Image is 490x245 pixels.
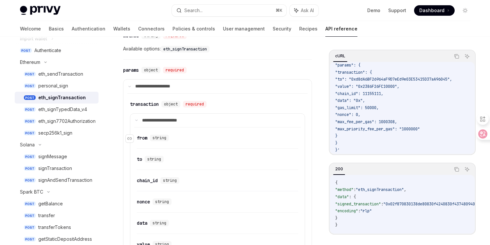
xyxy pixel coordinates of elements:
[335,112,360,117] span: "nonce": 0,
[15,127,99,139] a: POSTsecp256k1_sign
[38,153,67,160] div: signMessage
[38,105,87,113] div: eth_signTypedData_v4
[414,5,455,16] a: Dashboard
[388,7,406,14] a: Support
[24,84,36,88] span: POST
[153,135,166,141] span: string
[20,58,40,66] div: Ethereum
[15,92,99,104] a: POSTeth_signTransaction
[276,8,282,13] span: ⌘ K
[290,5,318,16] button: Ask AI
[24,225,36,230] span: POST
[333,52,347,60] div: cURL
[15,45,99,56] a: POSTAuthenticate
[335,70,372,75] span: "transaction": {
[34,47,61,54] div: Authenticate
[15,80,99,92] a: POSTpersonal_sign
[335,63,360,68] span: "params": {
[38,129,72,137] div: secp256k1_sign
[163,67,187,73] div: required
[24,237,36,242] span: POST
[20,141,35,149] div: Solana
[137,135,147,141] div: from
[49,21,64,37] a: Basics
[358,208,360,214] span: :
[335,84,399,89] span: "value": "0x2386F26FC10000",
[335,194,349,199] span: "data"
[24,178,36,183] span: POST
[123,45,312,53] span: Available options:
[153,220,166,226] span: string
[301,7,314,14] span: Ask AI
[137,156,142,162] div: to
[335,77,452,82] span: "to": "0xd8dA6BF26964aF9D7eEd9e03E53415D37aA96045",
[460,5,470,16] button: Toggle dark mode
[137,198,150,205] div: nonce
[163,178,177,183] span: string
[356,187,404,192] span: "eth_signTransaction"
[381,201,383,207] span: :
[138,21,165,37] a: Connectors
[15,233,99,245] a: POSTgetStaticDepositAddress
[463,52,471,61] button: Ask AI
[161,46,209,52] code: eth_signTransaction
[24,72,36,77] span: POST
[24,95,36,100] span: POST
[15,104,99,115] a: POSTeth_signTypedData_v4
[24,107,36,112] span: POST
[15,151,99,162] a: POSTsignMessage
[184,7,203,14] div: Search...
[15,198,99,210] a: POSTgetBalance
[419,7,445,14] span: Dashboard
[360,208,372,214] span: "rlp"
[24,213,36,218] span: POST
[325,21,357,37] a: API reference
[349,194,356,199] span: : {
[335,208,358,214] span: "encoding"
[172,5,286,16] button: Search...⌘K
[72,21,105,37] a: Authentication
[335,119,397,124] span: "max_fee_per_gas": 1000308,
[335,147,340,153] span: }'
[335,222,337,228] span: }
[463,165,471,174] button: Ask AI
[38,200,63,208] div: getBalance
[15,162,99,174] a: POSTsignTransaction
[15,210,99,221] a: POSTtransfer
[183,101,207,107] div: required
[452,52,461,61] button: Copy the contents from the code block
[137,220,147,226] div: data
[15,174,99,186] a: POSTsignAndSendTransaction
[335,141,337,146] span: }
[172,21,215,37] a: Policies & controls
[123,67,139,73] div: params
[15,115,99,127] a: POSTeth_sign7702Authorization
[147,157,161,162] span: string
[404,187,406,192] span: ,
[354,187,356,192] span: :
[164,102,178,107] span: object
[335,98,365,103] span: "data": "0x",
[333,165,345,173] div: 200
[24,119,36,124] span: POST
[113,21,130,37] a: Wallets
[24,166,36,171] span: POST
[155,199,169,204] span: string
[335,105,379,110] span: "gas_limit": 50000,
[144,67,158,73] span: object
[367,7,380,14] a: Demo
[24,131,36,136] span: POST
[335,187,354,192] span: "method"
[335,133,337,139] span: }
[299,21,318,37] a: Recipes
[38,235,92,243] div: getStaticDepositAddress
[335,180,337,185] span: {
[130,101,159,107] div: transaction
[20,21,41,37] a: Welcome
[20,188,43,196] div: Spark BTC
[137,177,158,184] div: chain_id
[38,94,86,102] div: eth_signTransaction
[38,223,71,231] div: transferTokens
[15,221,99,233] a: POSTtransferTokens
[20,6,61,15] img: light logo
